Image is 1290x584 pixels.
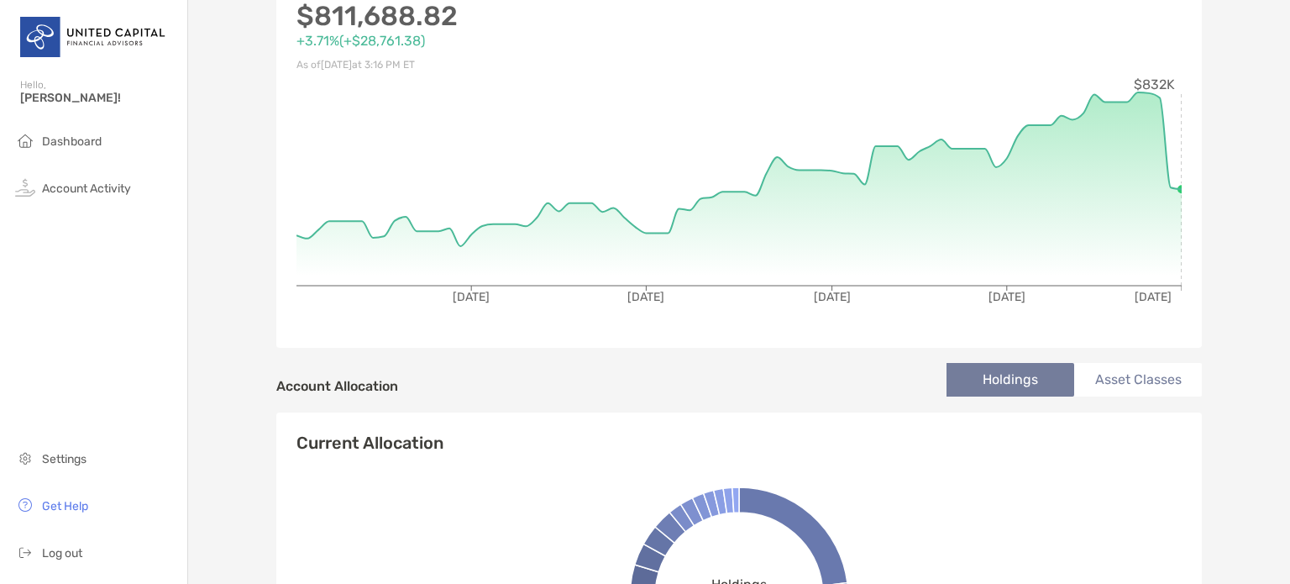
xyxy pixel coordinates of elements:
[42,499,88,513] span: Get Help
[296,6,739,27] p: $811,688.82
[947,363,1074,397] li: Holdings
[42,182,131,196] span: Account Activity
[276,378,398,394] h4: Account Allocation
[296,433,443,453] h4: Current Allocation
[1135,290,1172,304] tspan: [DATE]
[15,177,35,197] img: activity icon
[453,290,490,304] tspan: [DATE]
[15,542,35,562] img: logout icon
[296,30,739,51] p: +3.71% ( +$28,761.38 )
[296,55,739,76] p: As of [DATE] at 3:16 PM ET
[20,91,177,105] span: [PERSON_NAME]!
[627,290,664,304] tspan: [DATE]
[988,290,1025,304] tspan: [DATE]
[1074,363,1202,397] li: Asset Classes
[42,452,87,466] span: Settings
[1134,76,1175,92] tspan: $832K
[15,495,35,515] img: get-help icon
[814,290,851,304] tspan: [DATE]
[42,134,102,149] span: Dashboard
[20,7,167,67] img: United Capital Logo
[15,448,35,468] img: settings icon
[15,130,35,150] img: household icon
[42,546,82,560] span: Log out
